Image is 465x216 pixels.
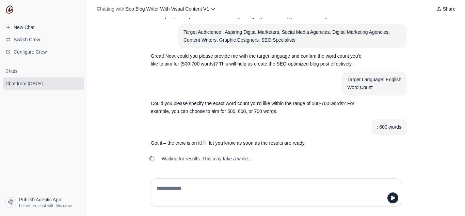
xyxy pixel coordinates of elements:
[371,119,407,135] section: User message
[178,24,407,48] section: User message
[183,28,401,44] div: Target Audicience : Aspiring Digital Marketers, Social Media Agencies, Digital Marketing Agencies...
[443,5,455,12] span: Share
[3,77,84,90] a: Chat from [DATE]
[145,48,374,72] section: Response
[19,196,61,203] span: Publish Agentic App
[145,96,374,119] section: Response
[19,203,72,208] span: Let others chat with this crew
[97,5,124,12] span: Chatting with
[151,100,369,115] p: Could you please specify the exact word count you'd like within the range of 500-700 words? For e...
[342,72,407,96] section: User message
[3,46,84,57] a: Configure Crew
[94,4,219,14] button: Chatting with Seo Blog Writer With Visual Content V1
[151,52,369,68] p: Great! Now, could you please provide me with the target language and confirm the word count you'd...
[433,4,458,14] button: Share
[3,34,84,45] button: Switch Crew
[162,155,252,162] span: Waiting for results. This may take a while...
[3,22,84,33] a: New Chat
[126,6,209,12] span: Seo Blog Writer With Visual Content V1
[14,24,34,31] span: New Chat
[151,139,369,147] p: Got it – the crew is on it! I'll let you know as soon as the results are ready.
[3,194,84,211] a: Publish Agentic App Let others chat with this crew
[377,123,401,131] div: : 600 words
[5,5,14,14] img: CrewAI Logo
[5,80,43,87] span: Chat from [DATE]
[347,76,401,91] div: Target Language: English Word Count
[145,135,374,151] section: Response
[14,48,47,55] span: Configure Crew
[14,36,40,43] span: Switch Crew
